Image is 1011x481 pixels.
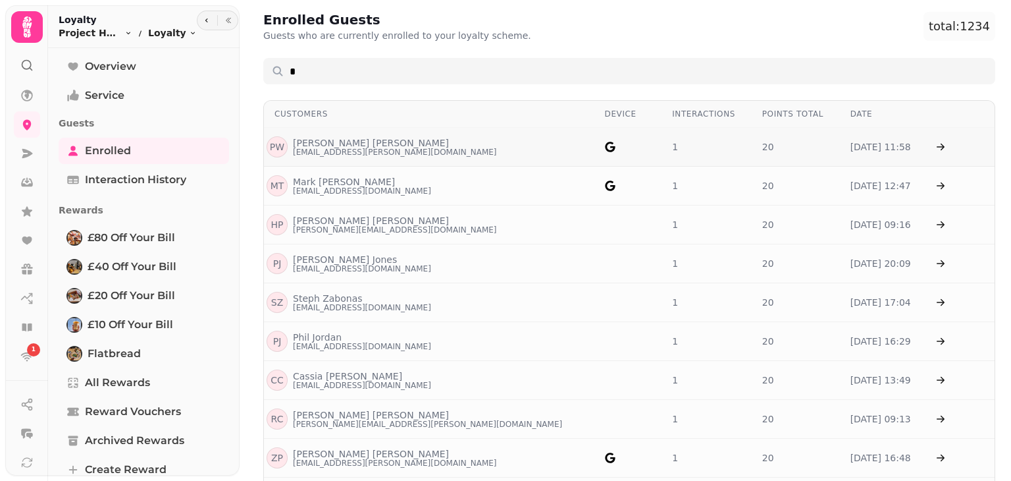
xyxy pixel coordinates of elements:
span: Service [85,88,124,103]
p: Rewards [59,198,229,222]
a: 1 [14,343,40,370]
span: All Rewards [85,375,150,391]
h2: Enrolled Guests [263,11,516,29]
p: C C [271,374,284,387]
a: RC[PERSON_NAME] [PERSON_NAME][PERSON_NAME][EMAIL_ADDRESS][PERSON_NAME][DOMAIN_NAME] [267,409,562,430]
p: Mark [PERSON_NAME] [293,175,395,188]
p: Guests [59,111,229,135]
div: [DATE] 11:58 [850,140,917,154]
a: £10 off your bill £10 off your bill [59,312,229,338]
nav: breadcrumb [59,26,197,40]
a: SZSteph Zabonas[EMAIL_ADDRESS][DOMAIN_NAME] [267,292,431,313]
a: Interaction History [59,167,229,193]
div: 20 [762,257,829,270]
div: 1 [672,257,741,270]
span: Enrolled [85,143,131,159]
div: 20 [762,451,829,465]
p: P J [273,335,282,348]
a: ZP[PERSON_NAME] [PERSON_NAME][EMAIL_ADDRESS][PERSON_NAME][DOMAIN_NAME] [267,447,497,468]
span: £20 off your bill [88,288,175,304]
a: Overview [59,53,229,80]
img: £80 off your bill [68,231,81,244]
a: Archived Rewards [59,428,229,454]
div: 1 [672,296,741,309]
span: Flatbread [88,346,141,362]
a: PJ[PERSON_NAME] Jones[EMAIL_ADDRESS][DOMAIN_NAME] [267,253,431,274]
a: £20 off your bill £20 off your bill [59,283,229,309]
a: Reward Vouchers [59,399,229,425]
a: Enrolled [59,138,229,164]
p: [EMAIL_ADDRESS][PERSON_NAME][DOMAIN_NAME] [293,147,497,157]
div: Date [850,109,917,119]
div: 20 [762,140,829,154]
a: MTMark [PERSON_NAME][EMAIL_ADDRESS][DOMAIN_NAME] [267,175,431,196]
p: S Z [271,296,283,309]
a: CCCassia [PERSON_NAME][EMAIL_ADDRESS][DOMAIN_NAME] [267,370,431,391]
div: [DATE] 20:09 [850,257,917,270]
p: Guests who are currently enrolled to your loyalty scheme. [263,29,531,42]
a: HP[PERSON_NAME] [PERSON_NAME][PERSON_NAME][EMAIL_ADDRESS][DOMAIN_NAME] [267,214,497,235]
p: [PERSON_NAME] [PERSON_NAME] [293,447,449,461]
div: [DATE] 17:04 [850,296,917,309]
p: [EMAIL_ADDRESS][DOMAIN_NAME] [293,341,431,352]
span: Project House [59,26,122,40]
a: FlatbreadFlatbread [59,341,229,367]
p: [EMAIL_ADDRESS][DOMAIN_NAME] [293,186,431,196]
span: Create reward [85,462,167,478]
span: £80 off your bill [88,230,175,246]
p: Steph Zabonas [293,292,363,305]
a: £80 off your bill £80 off your bill [59,225,229,251]
div: 20 [762,374,829,387]
p: Cassia [PERSON_NAME] [293,370,402,383]
div: 1 [672,412,741,426]
div: Customers [274,109,584,119]
div: total: 1234 [923,12,995,41]
div: 1 [672,451,741,465]
div: 20 [762,218,829,231]
div: [DATE] 09:13 [850,412,917,426]
div: [DATE] 16:48 [850,451,917,465]
h2: Loyalty [59,13,197,26]
a: PJPhil Jordan[EMAIL_ADDRESS][DOMAIN_NAME] [267,331,431,352]
p: [EMAIL_ADDRESS][DOMAIN_NAME] [293,264,431,274]
p: Phil Jordan [293,331,342,344]
span: Archived Rewards [85,433,184,449]
div: 1 [672,335,741,348]
p: [PERSON_NAME] [PERSON_NAME] [293,214,449,227]
a: PW[PERSON_NAME] [PERSON_NAME][EMAIL_ADDRESS][PERSON_NAME][DOMAIN_NAME] [267,136,497,157]
button: Project House [59,26,132,40]
div: Points Total [762,109,829,119]
p: P J [273,257,282,270]
span: £10 off your bill [88,317,173,333]
p: H P [271,218,284,231]
div: 20 [762,335,829,348]
img: Flatbread [68,347,81,360]
img: £10 off your bill [68,318,81,331]
span: Interaction History [85,172,186,188]
div: 20 [762,296,829,309]
p: [PERSON_NAME] [PERSON_NAME] [293,136,449,150]
p: [PERSON_NAME] [PERSON_NAME] [293,409,449,422]
p: [PERSON_NAME] Jones [293,253,397,266]
p: P W [270,140,284,154]
div: 20 [762,179,829,192]
div: 1 [672,374,741,387]
span: £40 off your bill [88,259,176,275]
div: 1 [672,179,741,192]
button: Loyalty [148,26,197,40]
div: [DATE] 12:47 [850,179,917,192]
p: R C [271,412,284,426]
div: [DATE] 13:49 [850,374,917,387]
div: 1 [672,140,741,154]
p: [EMAIL_ADDRESS][DOMAIN_NAME] [293,380,431,391]
img: £40 off your bill [68,260,81,273]
p: [PERSON_NAME][EMAIL_ADDRESS][DOMAIN_NAME] [293,225,497,235]
img: £20 off your bill [68,289,81,302]
div: [DATE] 09:16 [850,218,917,231]
p: [PERSON_NAME][EMAIL_ADDRESS][PERSON_NAME][DOMAIN_NAME] [293,419,562,430]
p: [EMAIL_ADDRESS][PERSON_NAME][DOMAIN_NAME] [293,458,497,468]
div: 1 [672,218,741,231]
a: All Rewards [59,370,229,396]
a: £40 off your bill £40 off your bill [59,254,229,280]
div: 20 [762,412,829,426]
